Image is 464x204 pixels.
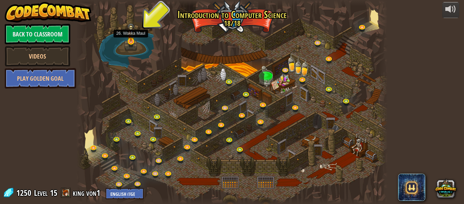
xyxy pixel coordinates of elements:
button: Adjust volume [442,2,459,18]
a: Play Golden Goal [5,68,76,89]
a: Back to Classroom [5,24,70,44]
a: king von1 [73,187,102,198]
a: Videos [5,46,70,66]
span: 15 [50,187,57,198]
img: CodeCombat - Learn how to code by playing a game [5,2,92,22]
span: 1250 [16,187,33,198]
img: level-banner-multiplayer.png [127,23,135,42]
span: Level [34,187,48,199]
